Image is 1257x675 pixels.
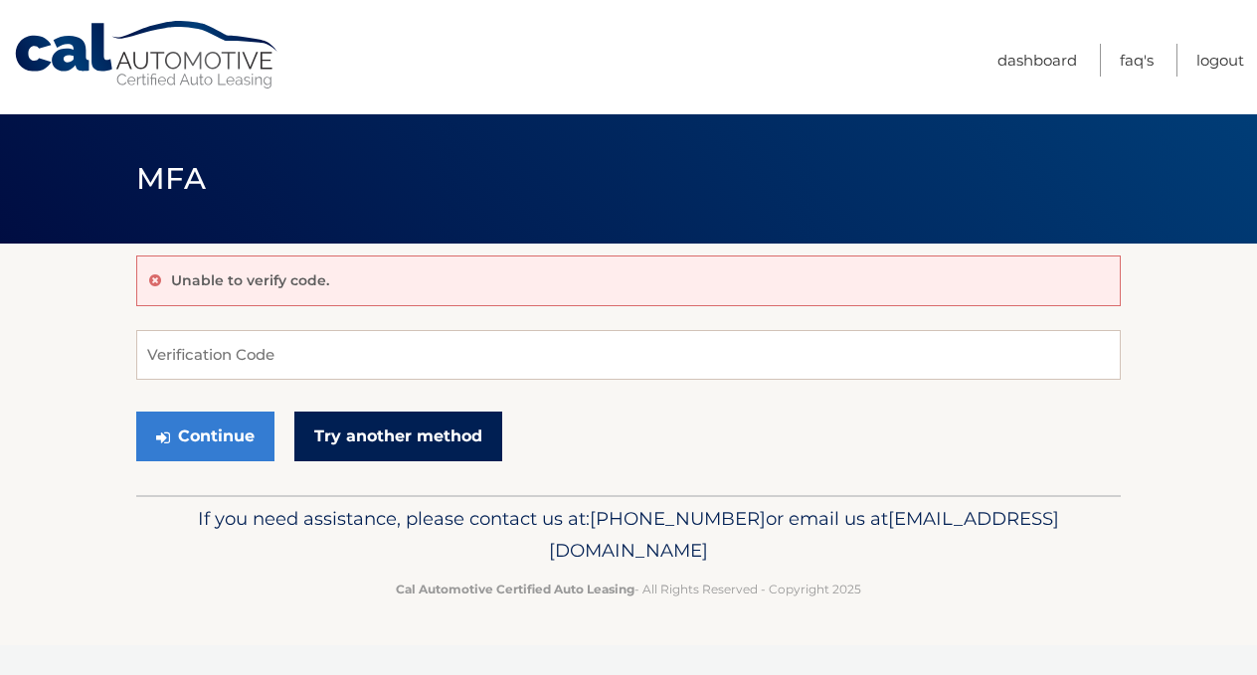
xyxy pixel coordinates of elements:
p: Unable to verify code. [171,271,329,289]
a: Try another method [294,412,502,461]
a: Dashboard [997,44,1077,77]
a: Cal Automotive [13,20,281,90]
span: [EMAIL_ADDRESS][DOMAIN_NAME] [549,507,1059,562]
p: - All Rights Reserved - Copyright 2025 [149,579,1108,599]
a: Logout [1196,44,1244,77]
p: If you need assistance, please contact us at: or email us at [149,503,1108,567]
input: Verification Code [136,330,1121,380]
a: FAQ's [1120,44,1154,77]
span: [PHONE_NUMBER] [590,507,766,530]
span: MFA [136,160,206,197]
strong: Cal Automotive Certified Auto Leasing [396,582,634,596]
button: Continue [136,412,274,461]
